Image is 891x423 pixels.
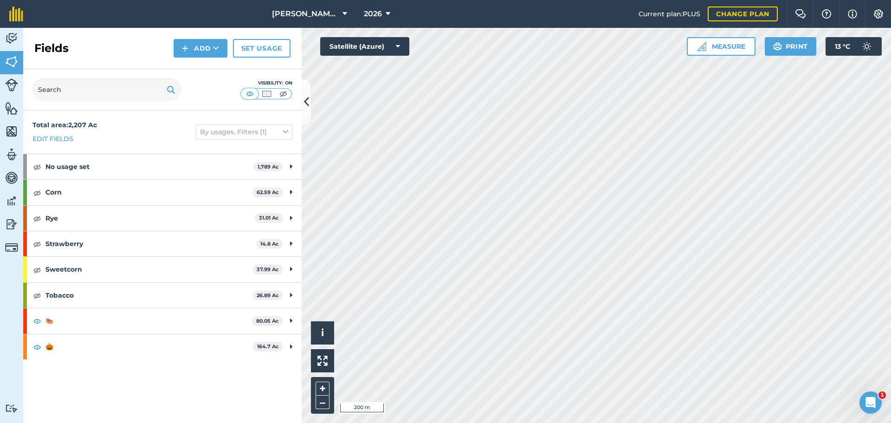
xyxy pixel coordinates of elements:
[240,79,292,87] div: Visibility: On
[244,89,256,98] img: svg+xml;base64,PHN2ZyB4bWxucz0iaHR0cDovL3d3dy53My5vcmcvMjAwMC9zdmciIHdpZHRoPSI1MCIgaGVpZ2h0PSI0MC...
[45,283,252,308] strong: Tobacco
[45,334,253,359] strong: 🎃
[32,121,97,129] strong: Total area : 2,207 Ac
[320,37,409,56] button: Satellite (Azure)
[9,7,23,21] img: fieldmargin Logo
[33,187,41,198] img: svg+xml;base64,PHN2ZyB4bWxucz0iaHR0cDovL3d3dy53My5vcmcvMjAwMC9zdmciIHdpZHRoPSIxOCIgaGVpZ2h0PSIyNC...
[364,8,382,20] span: 2026
[33,238,41,249] img: svg+xml;base64,PHN2ZyB4bWxucz0iaHR0cDovL3d3dy53My5vcmcvMjAwMC9zdmciIHdpZHRoPSIxOCIgaGVpZ2h0PSIyNC...
[311,321,334,345] button: i
[23,154,302,179] div: No usage set1,789 Ac
[182,43,188,54] img: svg+xml;base64,PHN2ZyB4bWxucz0iaHR0cDovL3d3dy53My5vcmcvMjAwMC9zdmciIHdpZHRoPSIxNCIgaGVpZ2h0PSIyNC...
[5,194,18,208] img: svg+xml;base64,PD94bWwgdmVyc2lvbj0iMS4wIiBlbmNvZGluZz0idXRmLTgiPz4KPCEtLSBHZW5lcmF0b3I6IEFkb2JlIE...
[321,327,324,338] span: i
[23,231,302,256] div: Strawberry14.8 Ac
[196,124,292,139] button: By usages, Filters (1)
[45,231,256,256] strong: Strawberry
[23,257,302,282] div: Sweetcorn37.99 Ac
[878,391,886,399] span: 1
[33,264,41,275] img: svg+xml;base64,PHN2ZyB4bWxucz0iaHR0cDovL3d3dy53My5vcmcvMjAwMC9zdmciIHdpZHRoPSIxOCIgaGVpZ2h0PSIyNC...
[174,39,227,58] button: Add
[23,308,302,333] div: 🍉80.05 Ac
[278,89,289,98] img: svg+xml;base64,PHN2ZyB4bWxucz0iaHR0cDovL3d3dy53My5vcmcvMjAwMC9zdmciIHdpZHRoPSI1MCIgaGVpZ2h0PSI0MC...
[23,206,302,231] div: Rye31.01 Ac
[5,78,18,91] img: svg+xml;base64,PD94bWwgdmVyc2lvbj0iMS4wIiBlbmNvZGluZz0idXRmLTgiPz4KPCEtLSBHZW5lcmF0b3I6IEFkb2JlIE...
[5,171,18,185] img: svg+xml;base64,PD94bWwgdmVyc2lvbj0iMS4wIiBlbmNvZGluZz0idXRmLTgiPz4KPCEtLSBHZW5lcmF0b3I6IEFkb2JlIE...
[272,8,339,20] span: [PERSON_NAME] Family Farms
[33,315,41,326] img: svg+xml;base64,PHN2ZyB4bWxucz0iaHR0cDovL3d3dy53My5vcmcvMjAwMC9zdmciIHdpZHRoPSIxOCIgaGVpZ2h0PSIyNC...
[257,266,279,273] strong: 37.99 Ac
[23,283,302,308] div: Tobacco26.89 Ac
[256,318,279,324] strong: 80.05 Ac
[34,41,69,56] h2: Fields
[873,9,884,19] img: A cog icon
[848,8,857,20] img: svg+xml;base64,PHN2ZyB4bWxucz0iaHR0cDovL3d3dy53My5vcmcvMjAwMC9zdmciIHdpZHRoPSIxNyIgaGVpZ2h0PSIxNy...
[167,84,175,95] img: svg+xml;base64,PHN2ZyB4bWxucz0iaHR0cDovL3d3dy53My5vcmcvMjAwMC9zdmciIHdpZHRoPSIxOSIgaGVpZ2h0PSIyNC...
[5,32,18,46] img: svg+xml;base64,PD94bWwgdmVyc2lvbj0iMS4wIiBlbmNvZGluZz0idXRmLTgiPz4KPCEtLSBHZW5lcmF0b3I6IEFkb2JlIE...
[5,124,18,138] img: svg+xml;base64,PHN2ZyB4bWxucz0iaHR0cDovL3d3dy53My5vcmcvMjAwMC9zdmciIHdpZHRoPSI1NiIgaGVpZ2h0PSI2MC...
[765,37,817,56] button: Print
[859,391,882,414] iframe: Intercom live chat
[5,148,18,162] img: svg+xml;base64,PD94bWwgdmVyc2lvbj0iMS4wIiBlbmNvZGluZz0idXRmLTgiPz4KPCEtLSBHZW5lcmF0b3I6IEFkb2JlIE...
[697,42,706,51] img: Ruler icon
[257,292,279,299] strong: 26.89 Ac
[45,206,255,231] strong: Rye
[23,180,302,205] div: Corn62.59 Ac
[32,134,73,144] a: Edit fields
[32,78,181,101] input: Search
[257,189,279,195] strong: 62.59 Ac
[316,396,329,409] button: –
[5,404,18,413] img: svg+xml;base64,PD94bWwgdmVyc2lvbj0iMS4wIiBlbmNvZGluZz0idXRmLTgiPz4KPCEtLSBHZW5lcmF0b3I6IEFkb2JlIE...
[260,241,279,247] strong: 14.8 Ac
[45,180,252,205] strong: Corn
[33,161,41,172] img: svg+xml;base64,PHN2ZyB4bWxucz0iaHR0cDovL3d3dy53My5vcmcvMjAwMC9zdmciIHdpZHRoPSIxOCIgaGVpZ2h0PSIyNC...
[5,241,18,254] img: svg+xml;base64,PD94bWwgdmVyc2lvbj0iMS4wIiBlbmNvZGluZz0idXRmLTgiPz4KPCEtLSBHZW5lcmF0b3I6IEFkb2JlIE...
[233,39,291,58] a: Set usage
[258,163,279,170] strong: 1,789 Ac
[45,308,252,333] strong: 🍉
[5,217,18,231] img: svg+xml;base64,PD94bWwgdmVyc2lvbj0iMS4wIiBlbmNvZGluZz0idXRmLTgiPz4KPCEtLSBHZW5lcmF0b3I6IEFkb2JlIE...
[33,290,41,301] img: svg+xml;base64,PHN2ZyB4bWxucz0iaHR0cDovL3d3dy53My5vcmcvMjAwMC9zdmciIHdpZHRoPSIxOCIgaGVpZ2h0PSIyNC...
[33,341,41,352] img: svg+xml;base64,PHN2ZyB4bWxucz0iaHR0cDovL3d3dy53My5vcmcvMjAwMC9zdmciIHdpZHRoPSIxOCIgaGVpZ2h0PSIyNC...
[687,37,755,56] button: Measure
[23,334,302,359] div: 🎃164.7 Ac
[708,7,778,21] a: Change plan
[5,101,18,115] img: svg+xml;base64,PHN2ZyB4bWxucz0iaHR0cDovL3d3dy53My5vcmcvMjAwMC9zdmciIHdpZHRoPSI1NiIgaGVpZ2h0PSI2MC...
[5,55,18,69] img: svg+xml;base64,PHN2ZyB4bWxucz0iaHR0cDovL3d3dy53My5vcmcvMjAwMC9zdmciIHdpZHRoPSI1NiIgaGVpZ2h0PSI2MC...
[45,257,252,282] strong: Sweetcorn
[316,382,329,396] button: +
[773,41,782,52] img: svg+xml;base64,PHN2ZyB4bWxucz0iaHR0cDovL3d3dy53My5vcmcvMjAwMC9zdmciIHdpZHRoPSIxOSIgaGVpZ2h0PSIyNC...
[639,9,700,19] span: Current plan : PLUS
[835,37,850,56] span: 13 ° C
[259,215,279,221] strong: 31.01 Ac
[858,37,876,56] img: svg+xml;base64,PD94bWwgdmVyc2lvbj0iMS4wIiBlbmNvZGluZz0idXRmLTgiPz4KPCEtLSBHZW5lcmF0b3I6IEFkb2JlIE...
[826,37,882,56] button: 13 °C
[821,9,832,19] img: A question mark icon
[261,89,272,98] img: svg+xml;base64,PHN2ZyB4bWxucz0iaHR0cDovL3d3dy53My5vcmcvMjAwMC9zdmciIHdpZHRoPSI1MCIgaGVpZ2h0PSI0MC...
[33,213,41,224] img: svg+xml;base64,PHN2ZyB4bWxucz0iaHR0cDovL3d3dy53My5vcmcvMjAwMC9zdmciIHdpZHRoPSIxOCIgaGVpZ2h0PSIyNC...
[317,356,328,366] img: Four arrows, one pointing top left, one top right, one bottom right and the last bottom left
[257,343,279,350] strong: 164.7 Ac
[795,9,806,19] img: Two speech bubbles overlapping with the left bubble in the forefront
[45,154,253,179] strong: No usage set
